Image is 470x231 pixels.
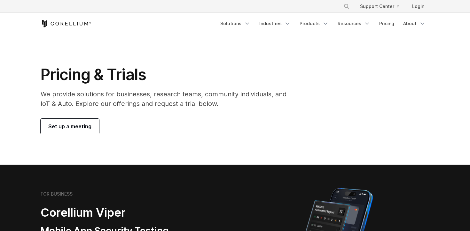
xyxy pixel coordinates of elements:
a: Industries [255,18,294,29]
h1: Pricing & Trials [41,65,295,84]
div: Navigation Menu [216,18,429,29]
a: Support Center [355,1,404,12]
button: Search [341,1,352,12]
a: Corellium Home [41,20,91,27]
a: Solutions [216,18,254,29]
span: Set up a meeting [48,123,91,130]
a: Pricing [375,18,398,29]
p: We provide solutions for businesses, research teams, community individuals, and IoT & Auto. Explo... [41,89,295,108]
h6: FOR BUSINESS [41,191,73,197]
div: Navigation Menu [336,1,429,12]
h2: Corellium Viper [41,205,204,220]
a: About [399,18,429,29]
a: Resources [334,18,374,29]
a: Products [296,18,333,29]
a: Set up a meeting [41,119,99,134]
a: Login [407,1,429,12]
